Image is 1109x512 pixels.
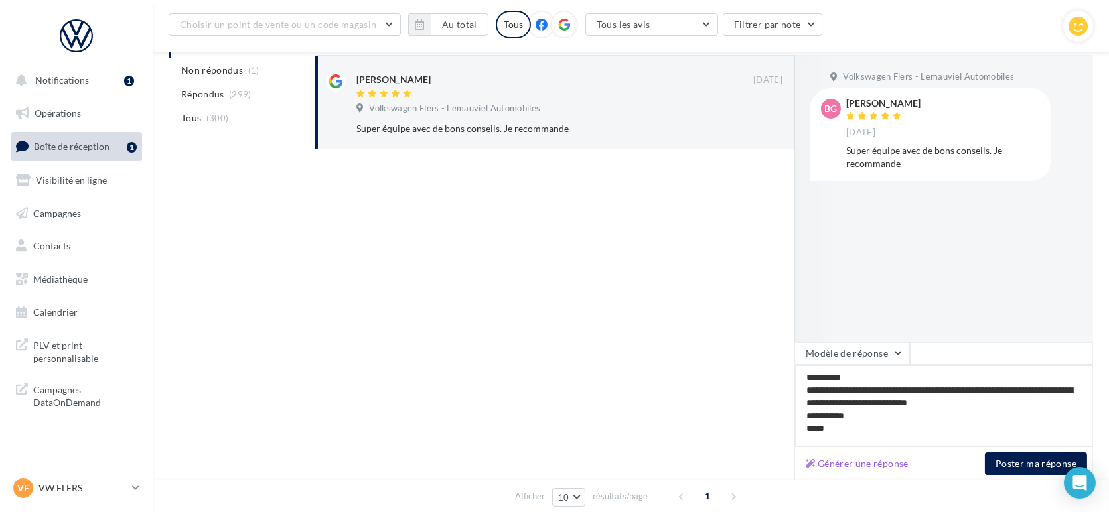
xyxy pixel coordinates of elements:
[33,306,78,318] span: Calendrier
[8,166,145,194] a: Visibilité en ligne
[8,66,139,94] button: Notifications 1
[1064,467,1096,499] div: Open Intercom Messenger
[593,490,648,503] span: résultats/page
[17,481,29,495] span: VF
[181,64,243,77] span: Non répondus
[127,142,137,153] div: 1
[180,19,376,30] span: Choisir un point de vente ou un code magasin
[843,71,1014,83] span: Volkswagen Flers - Lemauviel Automobiles
[34,141,110,152] span: Boîte de réception
[8,265,145,293] a: Médiathèque
[33,273,88,285] span: Médiathèque
[33,336,137,365] span: PLV et print personnalisable
[369,103,540,115] span: Volkswagen Flers - Lemauviel Automobiles
[408,13,488,36] button: Au total
[206,113,229,123] span: (300)
[229,89,252,99] span: (299)
[356,122,696,135] div: Super équipe avec de bons conseils. Je recommande
[169,13,401,36] button: Choisir un point de vente ou un code magasin
[8,132,145,160] a: Boîte de réception1
[431,13,488,36] button: Au total
[585,13,718,36] button: Tous les avis
[846,99,921,108] div: [PERSON_NAME]
[825,102,838,115] span: BG
[697,485,718,507] span: 1
[8,298,145,326] a: Calendrier
[35,107,81,119] span: Opérations
[33,381,137,409] span: Campagnes DataOnDemand
[794,342,910,365] button: Modèle de réponse
[38,481,127,495] p: VW FLERS
[496,11,531,38] div: Tous
[33,240,70,251] span: Contacts
[8,331,145,370] a: PLV et print personnalisable
[11,476,142,501] a: VF VW FLERS
[846,144,1040,170] div: Super équipe avec de bons conseils. Je recommande
[356,73,431,86] div: [PERSON_NAME]
[515,490,545,503] span: Afficher
[753,74,782,86] span: [DATE]
[800,456,914,472] button: Générer une réponse
[8,232,145,260] a: Contacts
[8,99,145,127] a: Opérations
[33,207,81,218] span: Campagnes
[723,13,823,36] button: Filtrer par note
[8,375,145,415] a: Campagnes DataOnDemand
[558,492,569,503] span: 10
[552,488,586,507] button: 10
[597,19,650,30] span: Tous les avis
[36,174,107,186] span: Visibilité en ligne
[181,88,224,101] span: Répondus
[248,65,259,76] span: (1)
[8,200,145,227] a: Campagnes
[124,76,134,86] div: 1
[985,452,1087,475] button: Poster ma réponse
[181,111,201,125] span: Tous
[846,127,875,139] span: [DATE]
[35,74,89,86] span: Notifications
